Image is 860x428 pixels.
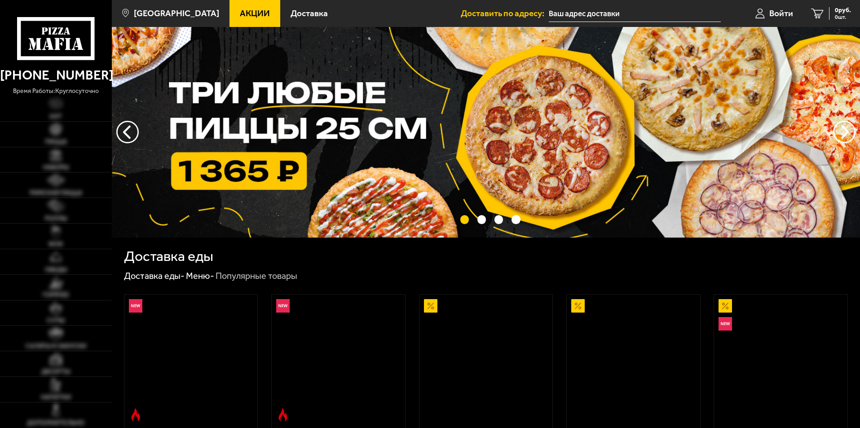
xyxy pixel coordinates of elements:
[124,270,185,281] a: Доставка еды-
[835,14,851,20] span: 0 шт.
[43,164,69,171] span: Наборы
[45,267,67,273] span: Обеды
[240,9,270,18] span: Акции
[276,299,290,313] img: Новинка
[291,9,328,18] span: Доставка
[124,249,213,264] h1: Доставка еды
[571,299,585,313] img: Акционный
[719,299,732,313] img: Акционный
[835,7,851,13] span: 0 руб.
[45,216,67,222] span: Роллы
[41,369,70,375] span: Десерты
[30,190,82,196] span: Римская пицца
[719,317,732,331] img: Новинка
[549,5,721,22] input: Ваш адрес доставки
[419,295,553,426] a: АкционныйАль-Шам 25 см (тонкое тесто)
[49,241,63,247] span: WOK
[477,215,486,224] button: точки переключения
[216,270,297,282] div: Популярные товары
[49,114,62,120] span: Хит
[129,299,142,313] img: Новинка
[494,215,503,224] button: точки переключения
[186,270,214,281] a: Меню-
[45,139,67,145] span: Пицца
[769,9,793,18] span: Войти
[129,408,142,422] img: Острое блюдо
[461,9,549,18] span: Доставить по адресу:
[512,215,520,224] button: точки переключения
[116,121,139,143] button: следующий
[833,121,856,143] button: предыдущий
[134,9,219,18] span: [GEOGRAPHIC_DATA]
[47,318,65,324] span: Супы
[276,408,290,422] img: Острое блюдо
[460,215,469,224] button: точки переключения
[41,394,71,401] span: Напитки
[567,295,700,426] a: АкционныйПепперони 25 см (толстое с сыром)
[272,295,405,426] a: НовинкаОстрое блюдоРимская с мясным ассорти
[27,420,84,426] span: Дополнительно
[26,343,86,349] span: Салаты и закуски
[124,295,258,426] a: НовинкаОстрое блюдоРимская с креветками
[714,295,847,426] a: АкционныйНовинкаВсё включено
[424,299,437,313] img: Акционный
[43,292,69,298] span: Горячее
